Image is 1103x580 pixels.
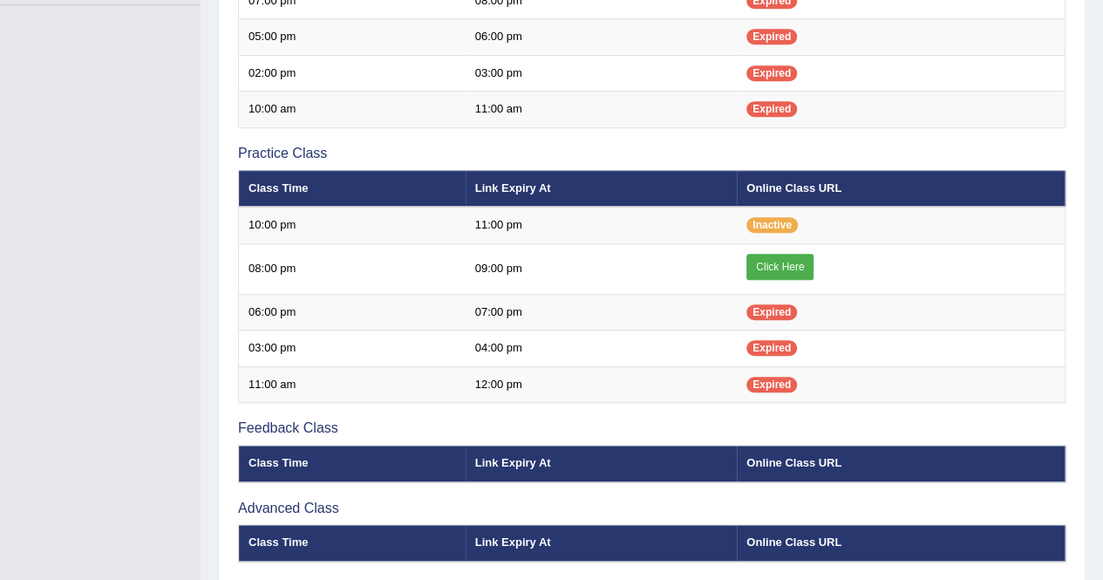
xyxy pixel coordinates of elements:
[737,525,1065,562] th: Online Class URL
[239,331,466,367] td: 03:00 pm
[746,65,797,81] span: Expired
[466,366,738,403] td: 12:00 pm
[746,101,797,117] span: Expired
[239,170,466,207] th: Class Time
[466,19,738,56] td: 06:00 pm
[239,366,466,403] td: 11:00 am
[466,331,738,367] td: 04:00 pm
[238,420,1066,436] h3: Feedback Class
[466,525,738,562] th: Link Expiry At
[466,207,738,243] td: 11:00 pm
[737,446,1065,482] th: Online Class URL
[238,501,1066,516] h3: Advanced Class
[746,340,797,356] span: Expired
[239,92,466,128] td: 10:00 am
[746,29,797,44] span: Expired
[746,304,797,320] span: Expired
[239,243,466,294] td: 08:00 pm
[239,446,466,482] th: Class Time
[238,146,1066,161] h3: Practice Class
[737,170,1065,207] th: Online Class URL
[239,207,466,243] td: 10:00 pm
[239,19,466,56] td: 05:00 pm
[746,254,814,280] a: Click Here
[239,294,466,331] td: 06:00 pm
[466,446,738,482] th: Link Expiry At
[466,294,738,331] td: 07:00 pm
[746,217,798,233] span: Inactive
[746,377,797,392] span: Expired
[239,55,466,92] td: 02:00 pm
[466,170,738,207] th: Link Expiry At
[466,92,738,128] td: 11:00 am
[466,55,738,92] td: 03:00 pm
[239,525,466,562] th: Class Time
[466,243,738,294] td: 09:00 pm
